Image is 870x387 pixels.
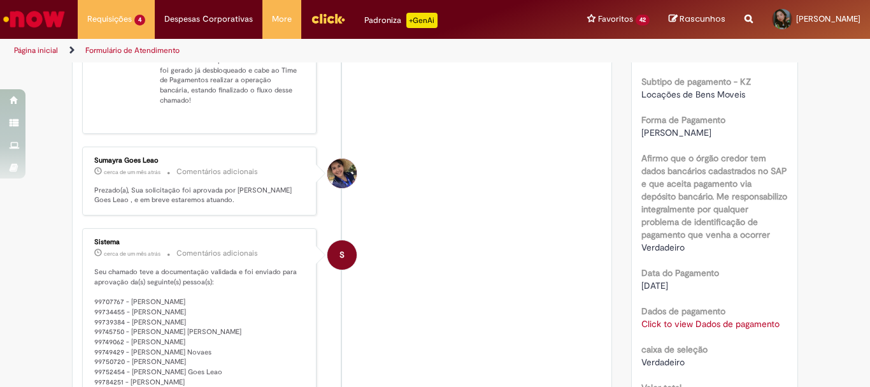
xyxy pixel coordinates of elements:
span: [DATE] [641,280,668,291]
small: Comentários adicionais [176,248,258,259]
b: Subtipo de pagamento - KZ [641,76,751,87]
span: Requisições [87,13,132,26]
div: System [327,240,357,270]
span: 42 [636,15,650,26]
th: Anotações de Encerramento [94,30,155,111]
img: ServiceNow [1,6,67,32]
span: [PERSON_NAME] [641,127,711,138]
b: Forma de Pagamento [641,114,725,126]
p: +GenAi [406,13,438,28]
span: 4 [134,15,145,26]
div: Sistema [94,238,306,246]
span: More [272,13,292,26]
a: Página inicial [14,45,58,55]
span: cerca de um mês atrás [104,250,160,258]
img: click_logo_yellow_360x200.png [311,9,345,28]
a: Rascunhos [669,13,725,26]
span: Favoritos [598,13,633,26]
span: cerca de um mês atrás [104,168,160,176]
b: caixa de seleção [641,344,708,355]
b: Afirmo que o órgão credor tem dados bancários cadastrados no SAP e que aceita pagamento via depós... [641,152,787,240]
small: Comentários adicionais [176,166,258,177]
div: Padroniza [364,13,438,28]
span: S [339,240,345,270]
span: Rascunhos [680,13,725,25]
span: Verdadeiro [641,242,685,253]
p: Prezado(a), Sua solicitação foi aprovada por [PERSON_NAME] Goes Leao , e em breve estaremos atuando. [94,186,306,205]
span: Verdadeiro [641,356,685,368]
span: Despesas Corporativas [164,13,253,26]
span: Locações de Bens Moveis [641,89,745,100]
a: Click to view Dados de pagamento [641,318,780,330]
b: Data do Pagamento [641,267,719,279]
div: Sumayra Goes Leao [327,159,357,188]
b: Dados de pagamento [641,305,725,317]
ul: Trilhas de página [10,39,571,62]
td: Bom dia! Sua solicitação foi lançada com sucesso, com Número de Documento 1900000739 na empresa B... [155,30,306,111]
div: Sumayra Goes Leao [94,157,306,164]
a: Formulário de Atendimento [85,45,180,55]
time: 21/07/2025 09:24:47 [104,168,160,176]
span: [PERSON_NAME] [796,13,860,24]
